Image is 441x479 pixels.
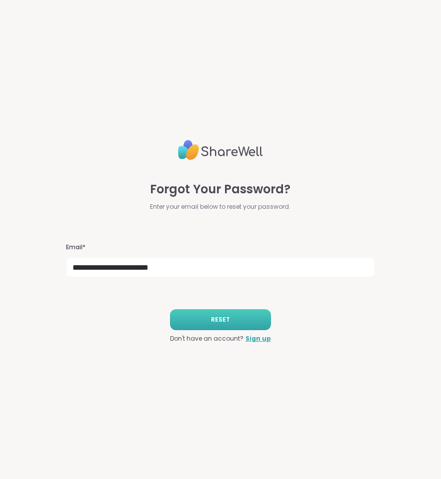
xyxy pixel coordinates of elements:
[150,180,290,198] span: Forgot Your Password?
[245,334,271,343] a: Sign up
[211,315,230,324] span: RESET
[150,202,290,211] span: Enter your email below to reset your password.
[170,334,243,343] span: Don't have an account?
[178,136,263,164] img: ShareWell Logo
[66,243,374,252] h3: Email*
[170,309,271,330] button: RESET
